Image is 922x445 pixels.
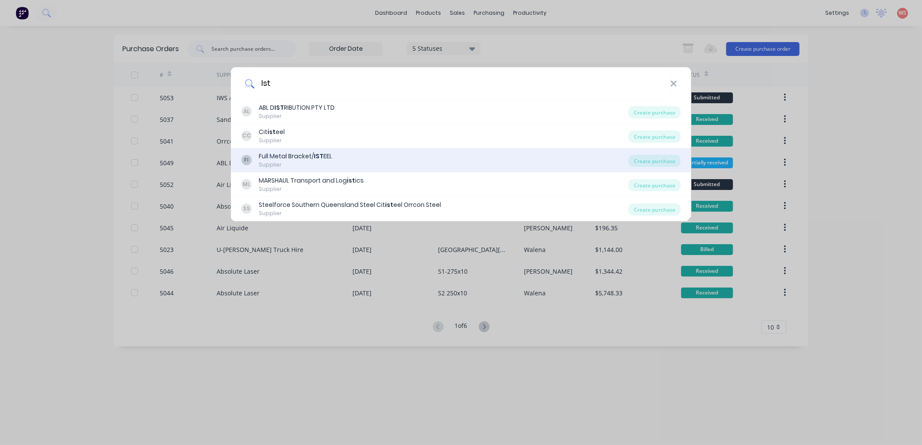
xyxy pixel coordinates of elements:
[629,203,681,216] div: Create purchase
[259,137,285,144] div: Supplier
[259,161,332,169] div: Supplier
[259,128,285,137] div: Cit eel
[385,200,393,209] b: ist
[241,179,252,190] div: ML
[629,155,681,167] div: Create purchase
[629,106,681,118] div: Create purchase
[241,106,252,117] div: AL
[629,131,681,143] div: Create purchase
[347,176,355,185] b: ist
[274,103,284,112] b: IST
[259,200,441,209] div: Steelforce Southern Queensland Steel Cit eel Orrcon Steel
[241,155,252,165] div: FI
[259,152,332,161] div: Full Metal Bracket/ EEL
[241,203,252,214] div: SS
[259,103,335,112] div: ABL D RIBUTION PTY LTD
[267,128,276,136] b: ist
[629,179,681,191] div: Create purchase
[241,131,252,141] div: CC
[314,152,323,160] b: IST
[259,112,335,120] div: Supplier
[254,67,670,100] input: Enter a supplier name to create a new order...
[259,209,441,217] div: Supplier
[259,176,364,185] div: MARSHAUL Transport and Log ics
[259,185,364,193] div: Supplier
